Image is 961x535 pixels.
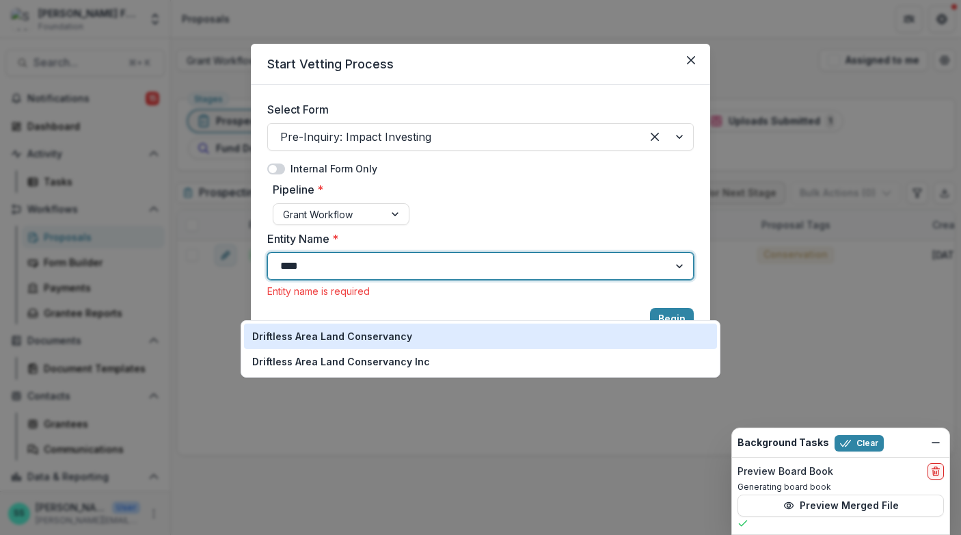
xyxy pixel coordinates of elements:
[835,435,884,452] button: Clear
[737,495,944,517] button: Preview Merged File
[650,308,694,330] button: Begin
[928,434,944,451] button: Dismiss
[273,181,401,198] label: Pipeline
[928,463,944,480] button: delete
[267,231,686,247] label: Entity Name
[252,329,412,343] p: Driftless Area Land Conservancy
[737,481,944,493] p: Generating board book
[737,437,829,449] h2: Background Tasks
[251,44,710,85] header: Start Vetting Process
[680,49,702,71] button: Close
[737,466,833,478] h2: Preview Board Book
[267,285,694,297] div: Entity name is required
[267,101,686,118] label: Select Form
[644,126,666,148] div: Clear selected options
[290,161,377,176] label: Internal Form Only
[252,354,430,369] p: Driftless Area Land Conservancy Inc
